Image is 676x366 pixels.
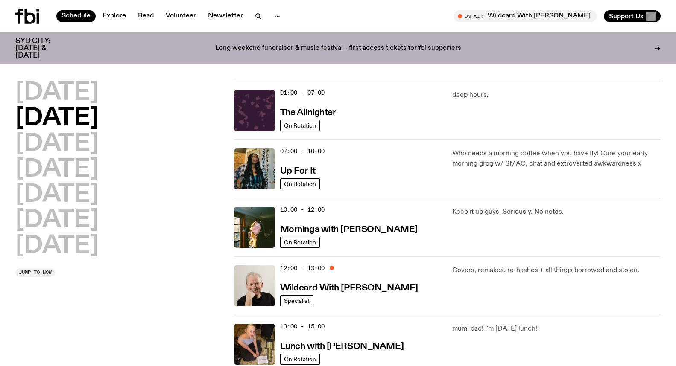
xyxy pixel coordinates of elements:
a: Newsletter [203,10,248,22]
a: Read [133,10,159,22]
span: 13:00 - 15:00 [280,322,325,331]
img: SLC lunch cover [234,324,275,365]
button: [DATE] [15,183,98,207]
button: [DATE] [15,132,98,156]
span: 07:00 - 10:00 [280,147,325,155]
p: Long weekend fundraiser & music festival - first access tickets for fbi supporters [215,45,461,52]
a: Mornings with [PERSON_NAME] [280,224,418,234]
button: Jump to now [15,268,55,277]
a: On Rotation [280,354,320,365]
button: [DATE] [15,234,98,258]
p: Keep it up guys. Seriously. No notes. [452,207,661,217]
button: On AirWildcard With [PERSON_NAME] [454,10,597,22]
h3: The Allnighter [280,108,336,117]
span: On Rotation [284,180,316,187]
a: On Rotation [280,237,320,248]
h3: SYD CITY: [DATE] & [DATE] [15,38,70,59]
span: Support Us [609,12,644,20]
a: Up For It [280,165,316,176]
p: deep hours. [452,90,661,100]
span: Specialist [284,297,310,304]
span: On Rotation [284,356,316,362]
a: On Rotation [280,120,320,131]
button: [DATE] [15,81,98,105]
a: On Rotation [280,178,320,189]
a: Explore [97,10,131,22]
span: Jump to now [19,270,52,275]
h3: Lunch with [PERSON_NAME] [280,342,404,351]
a: The Allnighter [280,107,336,117]
button: [DATE] [15,209,98,232]
h3: Up For It [280,167,316,176]
img: Stuart is smiling charmingly, wearing a black t-shirt against a stark white background. [234,265,275,306]
h3: Mornings with [PERSON_NAME] [280,225,418,234]
a: Wildcard With [PERSON_NAME] [280,282,418,293]
img: Ify - a Brown Skin girl with black braided twists, looking up to the side with her tongue stickin... [234,148,275,189]
a: Schedule [56,10,96,22]
button: [DATE] [15,107,98,131]
button: Support Us [604,10,661,22]
span: 01:00 - 07:00 [280,89,325,97]
a: Specialist [280,295,313,306]
p: Covers, remakes, re-hashes + all things borrowed and stolen. [452,265,661,276]
span: 12:00 - 13:00 [280,264,325,272]
img: Freya smiles coyly as she poses for the image. [234,207,275,248]
span: On Rotation [284,239,316,245]
p: Who needs a morning coffee when you have Ify! Cure your early morning grog w/ SMAC, chat and extr... [452,148,661,169]
span: 10:00 - 12:00 [280,206,325,214]
span: On Rotation [284,122,316,128]
h3: Wildcard With [PERSON_NAME] [280,284,418,293]
p: mum! dad! i'm [DATE] lunch! [452,324,661,334]
a: Lunch with [PERSON_NAME] [280,340,404,351]
a: Volunteer [161,10,201,22]
button: [DATE] [15,158,98,182]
